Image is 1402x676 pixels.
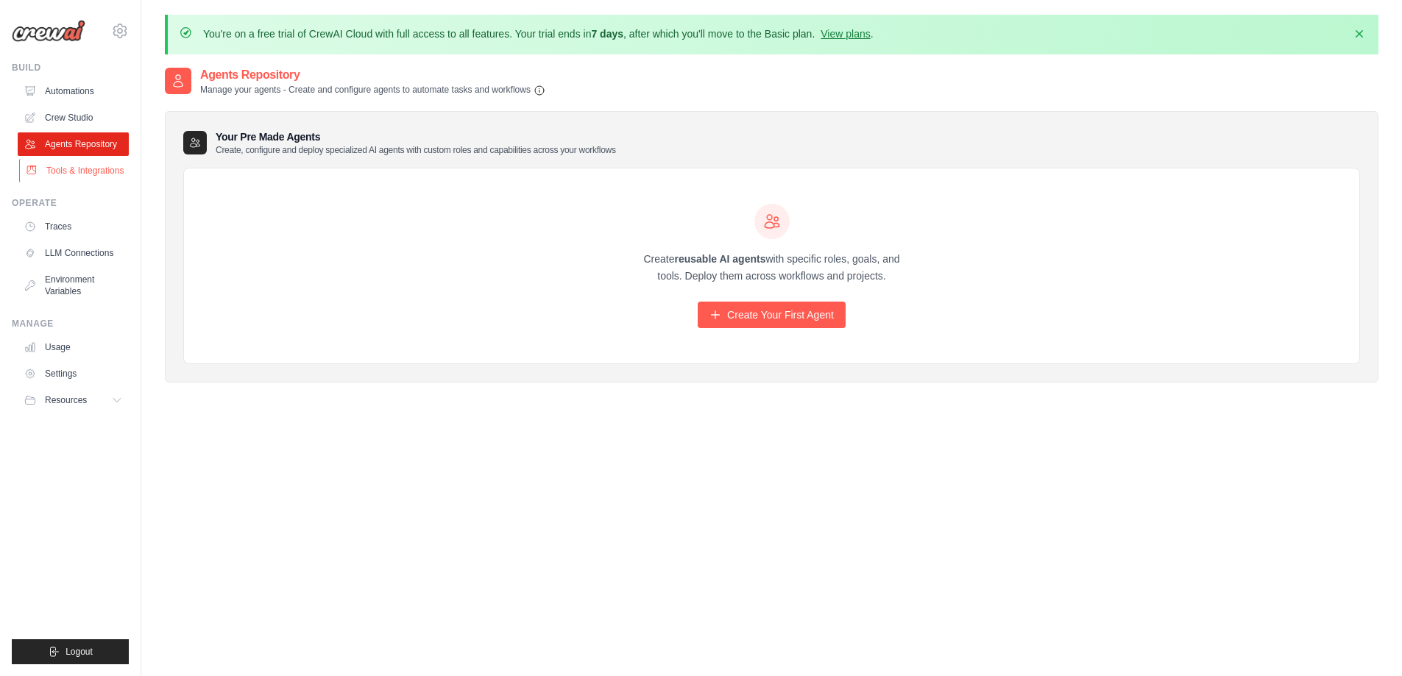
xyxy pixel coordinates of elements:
[12,62,129,74] div: Build
[66,646,93,658] span: Logout
[12,20,85,42] img: Logo
[19,159,130,182] a: Tools & Integrations
[216,129,616,156] h3: Your Pre Made Agents
[591,28,623,40] strong: 7 days
[631,251,913,285] p: Create with specific roles, goals, and tools. Deploy them across workflows and projects.
[18,215,129,238] a: Traces
[18,79,129,103] a: Automations
[12,197,129,209] div: Operate
[12,639,129,664] button: Logout
[200,66,545,84] h2: Agents Repository
[45,394,87,406] span: Resources
[821,28,870,40] a: View plans
[203,26,874,41] p: You're on a free trial of CrewAI Cloud with full access to all features. Your trial ends in , aft...
[18,268,129,303] a: Environment Variables
[216,144,616,156] p: Create, configure and deploy specialized AI agents with custom roles and capabilities across your...
[698,302,846,328] a: Create Your First Agent
[18,362,129,385] a: Settings
[18,106,129,129] a: Crew Studio
[674,253,765,265] strong: reusable AI agents
[18,241,129,265] a: LLM Connections
[12,318,129,330] div: Manage
[18,132,129,156] a: Agents Repository
[200,84,545,96] p: Manage your agents - Create and configure agents to automate tasks and workflows
[18,388,129,412] button: Resources
[18,335,129,359] a: Usage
